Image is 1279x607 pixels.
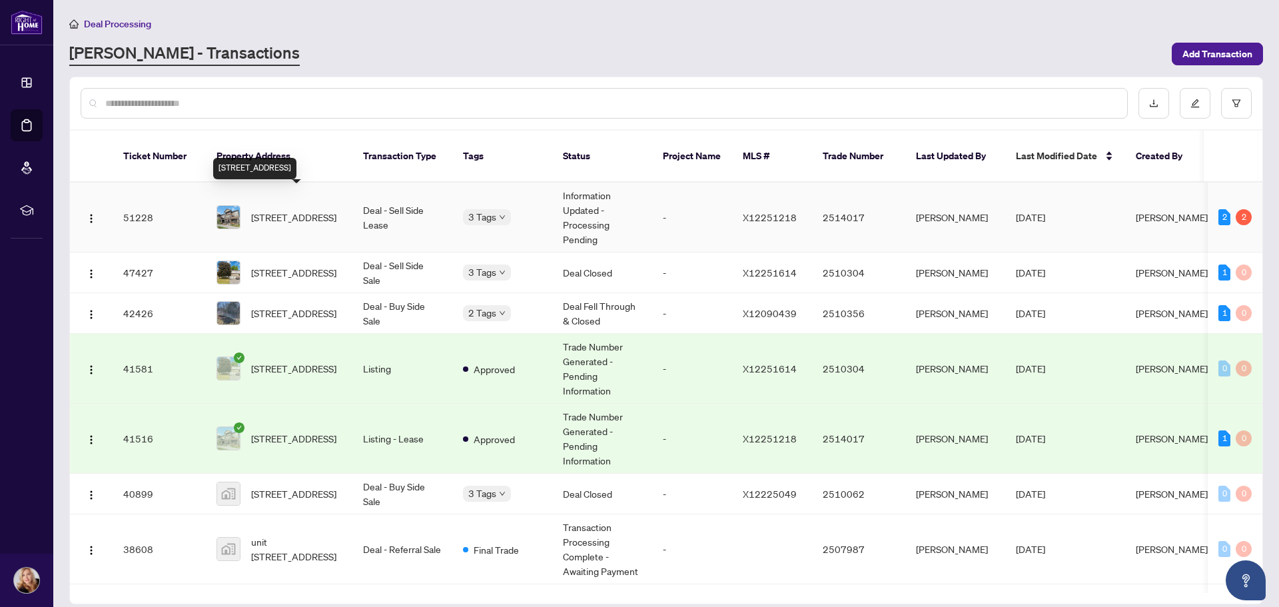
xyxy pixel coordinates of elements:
[468,305,496,320] span: 2 Tags
[1236,209,1252,225] div: 2
[251,361,336,376] span: [STREET_ADDRESS]
[113,293,206,334] td: 42426
[905,293,1005,334] td: [PERSON_NAME]
[69,42,300,66] a: [PERSON_NAME] - Transactions
[84,18,151,30] span: Deal Processing
[743,267,797,279] span: X12251614
[1226,560,1266,600] button: Open asap
[1136,362,1208,374] span: [PERSON_NAME]
[14,568,39,593] img: Profile Icon
[1136,307,1208,319] span: [PERSON_NAME]
[81,303,102,324] button: Logo
[743,211,797,223] span: X12251218
[652,514,732,584] td: -
[251,486,336,501] span: [STREET_ADDRESS]
[1236,430,1252,446] div: 0
[468,209,496,225] span: 3 Tags
[113,334,206,404] td: 41581
[352,514,452,584] td: Deal - Referral Sale
[652,474,732,514] td: -
[743,488,797,500] span: X12225049
[1218,430,1230,446] div: 1
[81,538,102,560] button: Logo
[474,542,519,557] span: Final Trade
[1016,307,1045,319] span: [DATE]
[86,434,97,445] img: Logo
[1016,488,1045,500] span: [DATE]
[652,131,732,183] th: Project Name
[113,131,206,183] th: Ticket Number
[1016,267,1045,279] span: [DATE]
[1136,543,1208,555] span: [PERSON_NAME]
[1172,43,1263,65] button: Add Transaction
[499,214,506,221] span: down
[1236,360,1252,376] div: 0
[217,302,240,324] img: thumbnail-img
[1016,543,1045,555] span: [DATE]
[905,183,1005,253] td: [PERSON_NAME]
[1218,360,1230,376] div: 0
[1218,209,1230,225] div: 2
[812,293,905,334] td: 2510356
[1136,488,1208,500] span: [PERSON_NAME]
[113,404,206,474] td: 41516
[468,265,496,280] span: 3 Tags
[81,207,102,228] button: Logo
[812,334,905,404] td: 2510304
[113,253,206,293] td: 47427
[552,334,652,404] td: Trade Number Generated - Pending Information
[1136,432,1208,444] span: [PERSON_NAME]
[812,253,905,293] td: 2510304
[905,514,1005,584] td: [PERSON_NAME]
[1005,131,1125,183] th: Last Modified Date
[812,131,905,183] th: Trade Number
[732,131,812,183] th: MLS #
[86,309,97,320] img: Logo
[217,206,240,229] img: thumbnail-img
[1232,99,1241,108] span: filter
[1182,43,1252,65] span: Add Transaction
[905,404,1005,474] td: [PERSON_NAME]
[352,293,452,334] td: Deal - Buy Side Sale
[474,362,515,376] span: Approved
[86,213,97,224] img: Logo
[452,131,552,183] th: Tags
[206,131,352,183] th: Property Address
[86,364,97,375] img: Logo
[468,486,496,501] span: 3 Tags
[1190,99,1200,108] span: edit
[1236,541,1252,557] div: 0
[552,253,652,293] td: Deal Closed
[86,490,97,500] img: Logo
[352,183,452,253] td: Deal - Sell Side Lease
[352,334,452,404] td: Listing
[113,183,206,253] td: 51228
[905,131,1005,183] th: Last Updated By
[81,428,102,449] button: Logo
[1218,486,1230,502] div: 0
[812,404,905,474] td: 2514017
[352,253,452,293] td: Deal - Sell Side Sale
[352,131,452,183] th: Transaction Type
[552,514,652,584] td: Transaction Processing Complete - Awaiting Payment
[1236,486,1252,502] div: 0
[352,404,452,474] td: Listing - Lease
[1236,265,1252,281] div: 0
[217,482,240,505] img: thumbnail-img
[1136,211,1208,223] span: [PERSON_NAME]
[743,432,797,444] span: X12251218
[499,310,506,316] span: down
[1218,305,1230,321] div: 1
[234,352,244,363] span: check-circle
[1016,432,1045,444] span: [DATE]
[1016,211,1045,223] span: [DATE]
[251,210,336,225] span: [STREET_ADDRESS]
[499,269,506,276] span: down
[86,269,97,279] img: Logo
[251,534,342,564] span: unit [STREET_ADDRESS]
[743,362,797,374] span: X12251614
[113,474,206,514] td: 40899
[1218,265,1230,281] div: 1
[1136,267,1208,279] span: [PERSON_NAME]
[812,183,905,253] td: 2514017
